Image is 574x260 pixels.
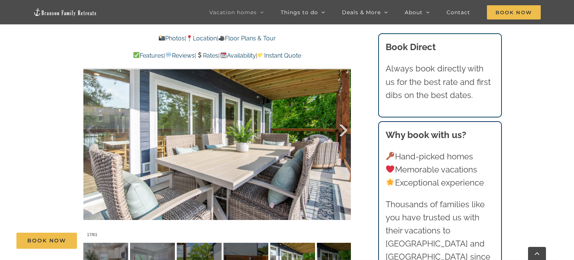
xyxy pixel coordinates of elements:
[83,34,351,43] p: | |
[342,10,381,15] span: Deals & More
[281,10,318,15] span: Things to do
[33,8,97,16] img: Branson Family Retreats Logo
[487,5,541,19] span: Book Now
[133,52,139,58] img: ✅
[219,35,225,41] img: 🎥
[386,150,495,190] p: Hand-picked homes Memorable vacations Exceptional experience
[220,52,256,59] a: Availability
[186,35,192,41] img: 📍
[447,10,470,15] span: Contact
[386,165,394,173] img: ❤️
[405,10,423,15] span: About
[386,178,394,187] img: 🌟
[83,51,351,61] p: | | | |
[386,62,495,102] p: Always book directly with us for the best rate and first dibs on the best dates.
[165,52,195,59] a: Reviews
[197,52,203,58] img: 💲
[159,35,165,41] img: 📸
[158,35,184,42] a: Photos
[257,52,301,59] a: Instant Quote
[196,52,218,59] a: Rates
[220,52,226,58] img: 📆
[386,40,495,54] h3: Book Direct
[133,52,164,59] a: Features
[186,35,217,42] a: Location
[258,52,264,58] img: 👉
[16,233,77,249] a: Book Now
[209,10,257,15] span: Vacation homes
[166,52,172,58] img: 💬
[386,152,394,160] img: 🔑
[27,238,66,244] span: Book Now
[218,35,276,42] a: Floor Plans & Tour
[386,128,495,142] h3: Why book with us?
